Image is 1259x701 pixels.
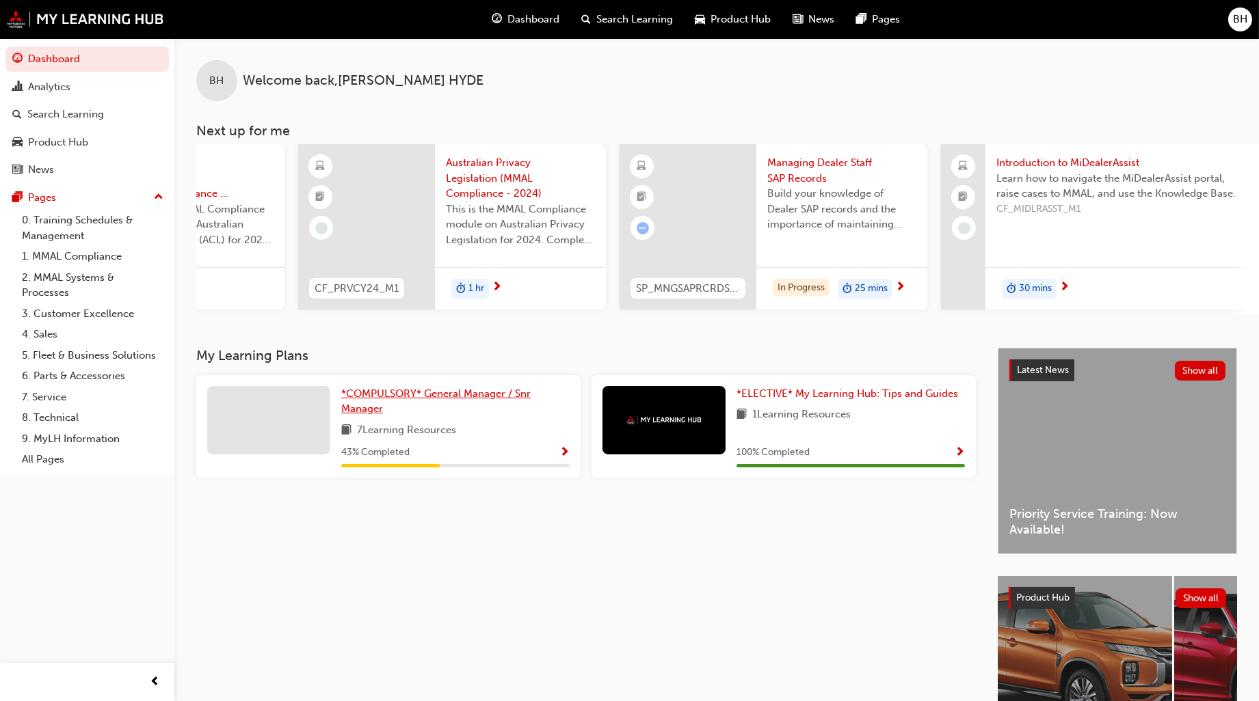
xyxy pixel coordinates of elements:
[959,189,968,206] span: booktick-icon
[27,107,104,122] div: Search Learning
[210,73,224,89] span: BH
[1233,12,1247,27] span: BH
[597,12,674,27] span: Search Learning
[1007,280,1016,298] span: duration-icon
[843,280,852,298] span: duration-icon
[243,73,483,89] span: Welcome back , [PERSON_NAME] HYDE
[341,387,531,415] span: *COMPULSORY* General Manager / Snr Manager
[996,171,1238,202] span: Learn how to navigate the MiDealerAssist portal, raise cases to MMAL, and use the Knowledge Base.
[468,281,484,297] span: 1 hr
[626,415,702,424] img: mmal
[1228,8,1252,31] button: BH
[316,158,326,176] span: learningResourceType_ELEARNING-icon
[1009,506,1225,537] span: Priority Service Training: Now Available!
[357,422,456,439] span: 7 Learning Resources
[998,348,1237,554] a: Latest NewsShow allPriority Service Training: Now Available!
[793,11,804,28] span: news-icon
[341,445,410,461] span: 43 % Completed
[12,109,22,121] span: search-icon
[737,386,964,402] a: *ELECTIVE* My Learning Hub: Tips and Guides
[959,158,968,176] span: laptop-icon
[855,281,888,297] span: 25 mins
[16,246,169,267] a: 1. MMAL Compliance
[1175,361,1226,381] button: Show all
[315,281,399,297] span: CF_PRVCY24_M1
[174,123,1259,139] h3: Next up for me
[958,222,970,234] span: learningRecordVerb_NONE-icon
[1017,364,1069,376] span: Latest News
[582,11,592,28] span: search-icon
[685,5,782,33] a: car-iconProduct Hub
[124,202,274,248] span: This is the MMAL Compliance module on the Australian Consumer Law (ACL) for 2024. Complete this m...
[12,164,23,176] span: news-icon
[773,279,830,297] div: In Progress
[481,5,571,33] a: guage-iconDashboard
[737,407,747,424] span: book-icon
[12,137,23,149] span: car-icon
[12,81,23,94] span: chart-icon
[12,192,23,204] span: pages-icon
[446,202,595,248] span: This is the MMAL Compliance module on Australian Privacy Legislation for 2024. Complete this modu...
[637,158,647,176] span: learningResourceType_ELEARNING-icon
[5,185,169,210] button: Pages
[955,447,965,459] span: Show Progress
[559,444,570,461] button: Show Progress
[941,144,1249,310] a: Introduction to MiDealerAssistLearn how to navigate the MiDealerAssist portal, raise cases to MMA...
[16,407,169,428] a: 8. Technical
[16,449,169,470] a: All Pages
[28,162,54,178] div: News
[636,281,740,297] span: SP_MNGSAPRCRDS_M1
[737,387,958,400] span: *ELECTIVE* My Learning Hub: Tips and Guides
[16,303,169,325] a: 3. Customer Excellence
[154,189,163,206] span: up-icon
[809,12,835,27] span: News
[1176,588,1227,608] button: Show all
[16,267,169,303] a: 2. MMAL Systems & Processes
[28,190,56,206] div: Pages
[873,12,901,27] span: Pages
[150,674,161,691] span: prev-icon
[28,79,70,95] div: Analytics
[124,155,274,202] span: The Australian Consumer Law (MMAL Compliance - 2024)
[28,135,88,150] div: Product Hub
[1016,592,1070,603] span: Product Hub
[196,348,976,363] h3: My Learning Plans
[5,157,169,182] a: News
[16,387,169,408] a: 7. Service
[846,5,912,33] a: pages-iconPages
[316,189,326,206] span: booktick-icon
[637,189,647,206] span: booktick-icon
[5,44,169,185] button: DashboardAnalyticsSearch LearningProduct HubNews
[752,407,851,424] span: 1 Learning Resources
[1009,359,1225,381] a: Latest NewsShow all
[767,155,916,186] span: Managing Dealer Staff SAP Records
[711,12,771,27] span: Product Hub
[16,345,169,366] a: 5. Fleet & Business Solutions
[1019,281,1052,297] span: 30 mins
[446,155,595,202] span: Australian Privacy Legislation (MMAL Compliance - 2024)
[857,11,867,28] span: pages-icon
[1059,281,1070,294] span: next-icon
[695,11,706,28] span: car-icon
[508,12,560,27] span: Dashboard
[5,102,169,127] a: Search Learning
[456,280,466,298] span: duration-icon
[341,422,352,439] span: book-icon
[996,202,1238,217] span: CF_MIDLRASST_M1
[571,5,685,33] a: search-iconSearch Learning
[767,186,916,232] span: Build your knowledge of Dealer SAP records and the importance of maintaining your staff records i...
[16,366,169,387] a: 6. Parts & Accessories
[737,445,810,461] span: 100 % Completed
[12,53,23,66] span: guage-icon
[996,155,1238,171] span: Introduction to MiDealerAssist
[7,10,164,28] img: mmal
[1009,587,1226,609] a: Product HubShow all
[492,11,503,28] span: guage-icon
[492,281,502,294] span: next-icon
[895,281,905,294] span: next-icon
[559,447,570,459] span: Show Progress
[5,130,169,155] a: Product Hub
[637,222,649,234] span: learningRecordVerb_ATTEMPT-icon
